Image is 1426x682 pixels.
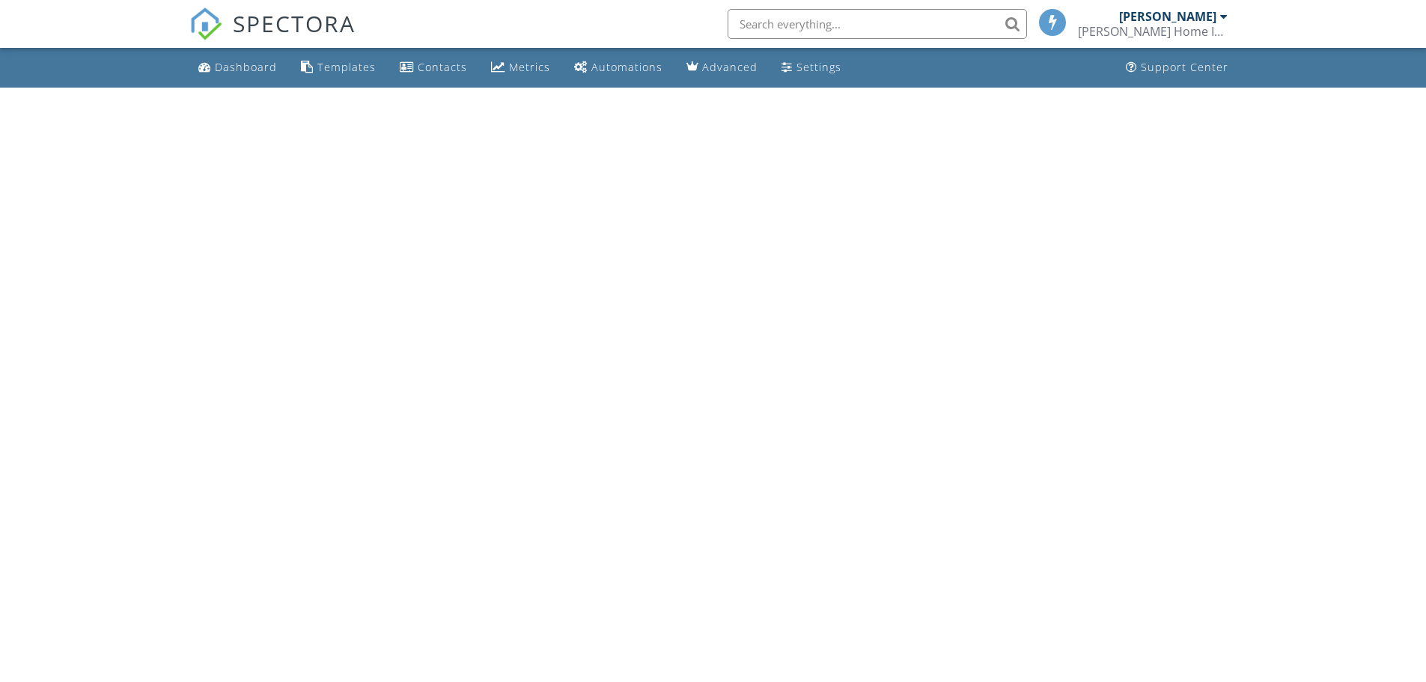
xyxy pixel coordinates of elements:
[189,20,356,52] a: SPECTORA
[394,54,473,82] a: Contacts
[591,60,662,74] div: Automations
[796,60,841,74] div: Settings
[509,60,550,74] div: Metrics
[568,54,668,82] a: Automations (Basic)
[1119,9,1216,24] div: [PERSON_NAME]
[1141,60,1228,74] div: Support Center
[295,54,382,82] a: Templates
[702,60,758,74] div: Advanced
[776,54,847,82] a: Settings
[485,54,556,82] a: Metrics
[418,60,467,74] div: Contacts
[233,7,356,39] span: SPECTORA
[317,60,376,74] div: Templates
[215,60,277,74] div: Dashboard
[1120,54,1234,82] a: Support Center
[1078,24,1228,39] div: McLane Home Inspections
[680,54,764,82] a: Advanced
[189,7,222,40] img: The Best Home Inspection Software - Spectora
[192,54,283,82] a: Dashboard
[728,9,1027,39] input: Search everything...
